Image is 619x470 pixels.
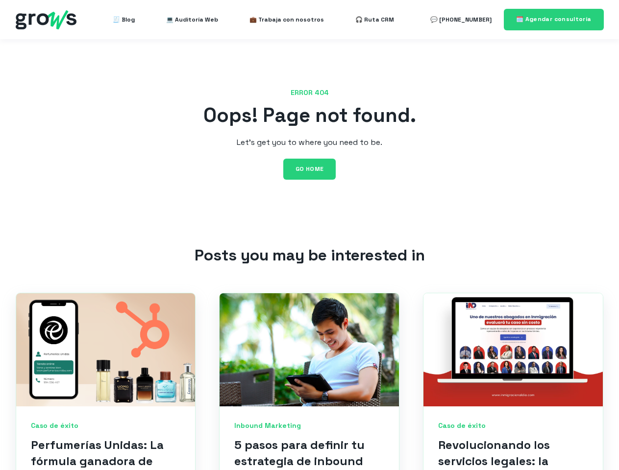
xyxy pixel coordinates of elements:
[16,102,604,129] h1: Oops! Page not found.
[16,244,604,266] h2: Posts you may be interested in
[31,421,181,431] span: Caso de éxito
[234,421,384,431] span: Inbound Marketing
[113,10,135,29] a: 🧾 Blog
[16,137,604,148] p: Let’s get you to where you need to be.
[16,88,604,98] span: ERROR 404
[504,9,604,30] a: 🗓️ Agendar consultoría
[249,10,324,29] a: 💼 Trabaja con nosotros
[166,10,218,29] a: 💻 Auditoría Web
[430,10,492,29] a: 💬 [PHONE_NUMBER]
[16,10,76,29] img: grows - hubspot
[438,421,588,431] span: Caso de éxito
[355,10,394,29] a: 🎧 Ruta CRM
[516,15,592,23] span: 🗓️ Agendar consultoría
[283,159,336,180] a: GO HOME
[570,423,619,470] iframe: Chat Widget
